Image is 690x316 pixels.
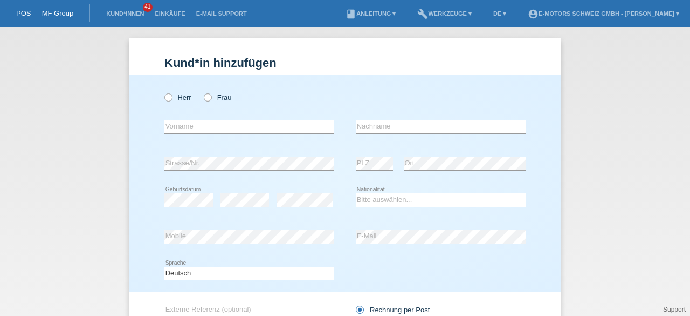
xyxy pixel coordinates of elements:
[204,93,231,102] label: Frau
[101,10,149,17] a: Kund*innen
[412,10,477,17] a: buildWerkzeuge ▾
[149,10,190,17] a: Einkäufe
[528,9,539,19] i: account_circle
[346,9,356,19] i: book
[356,306,430,314] label: Rechnung per Post
[340,10,401,17] a: bookAnleitung ▾
[16,9,73,17] a: POS — MF Group
[164,56,526,70] h1: Kund*in hinzufügen
[164,93,171,100] input: Herr
[143,3,153,12] span: 41
[204,93,211,100] input: Frau
[191,10,252,17] a: E-Mail Support
[663,306,686,313] a: Support
[164,93,191,102] label: Herr
[488,10,512,17] a: DE ▾
[417,9,428,19] i: build
[522,10,685,17] a: account_circleE-Motors Schweiz GmbH - [PERSON_NAME] ▾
